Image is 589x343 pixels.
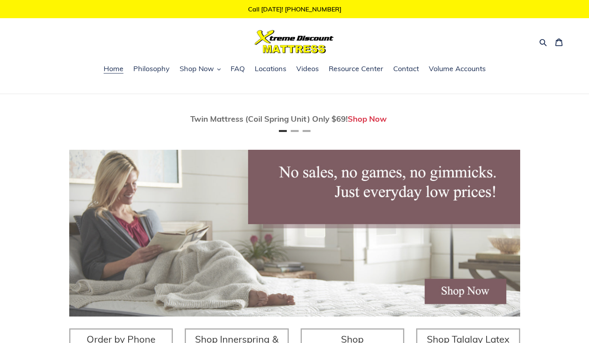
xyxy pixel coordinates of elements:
[303,130,311,132] button: Page 3
[296,64,319,73] span: Videos
[251,63,290,75] a: Locations
[255,64,286,73] span: Locations
[329,64,383,73] span: Resource Center
[227,63,249,75] a: FAQ
[104,64,123,73] span: Home
[279,130,287,132] button: Page 1
[231,64,245,73] span: FAQ
[389,63,423,75] a: Contact
[69,150,520,317] img: herobannermay2022-1652879215306_1200x.jpg
[292,63,323,75] a: Videos
[291,130,299,132] button: Page 2
[129,63,174,75] a: Philosophy
[348,114,387,124] a: Shop Now
[176,63,225,75] button: Shop Now
[100,63,127,75] a: Home
[425,63,490,75] a: Volume Accounts
[190,114,348,124] span: Twin Mattress (Coil Spring Unit) Only $69!
[180,64,214,73] span: Shop Now
[429,64,486,73] span: Volume Accounts
[133,64,170,73] span: Philosophy
[325,63,387,75] a: Resource Center
[255,30,334,53] img: Xtreme Discount Mattress
[393,64,419,73] span: Contact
